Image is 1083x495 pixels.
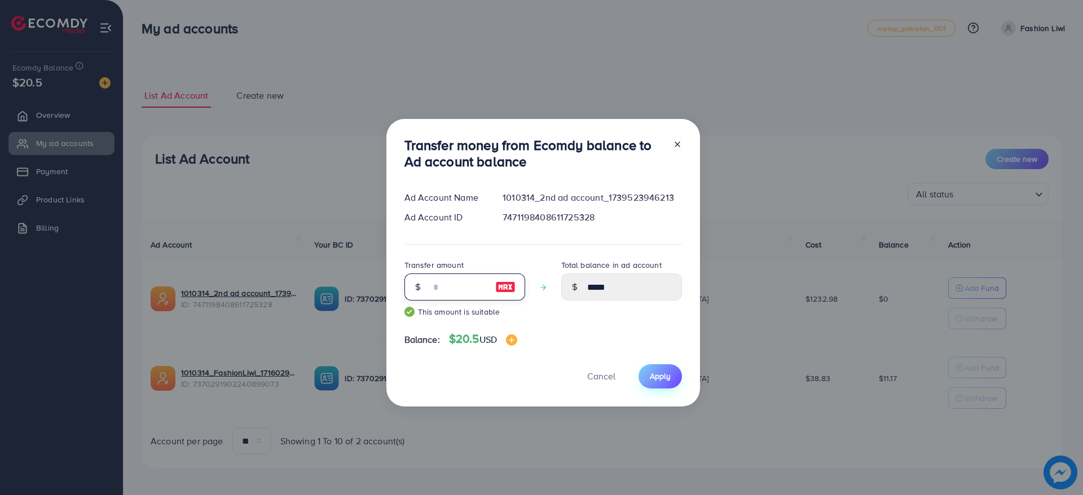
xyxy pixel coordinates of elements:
h3: Transfer money from Ecomdy balance to Ad account balance [404,137,664,170]
span: Balance: [404,333,440,346]
img: guide [404,307,415,317]
img: image [506,334,517,346]
button: Cancel [573,364,629,388]
label: Total balance in ad account [561,259,662,271]
div: Ad Account Name [395,191,494,204]
span: USD [479,333,497,346]
button: Apply [639,364,682,388]
div: 7471198408611725328 [494,211,690,224]
span: Apply [650,370,671,382]
h4: $20.5 [449,332,517,346]
label: Transfer amount [404,259,464,271]
div: 1010314_2nd ad account_1739523946213 [494,191,690,204]
span: Cancel [587,370,615,382]
small: This amount is suitable [404,306,525,317]
div: Ad Account ID [395,211,494,224]
img: image [495,280,516,294]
